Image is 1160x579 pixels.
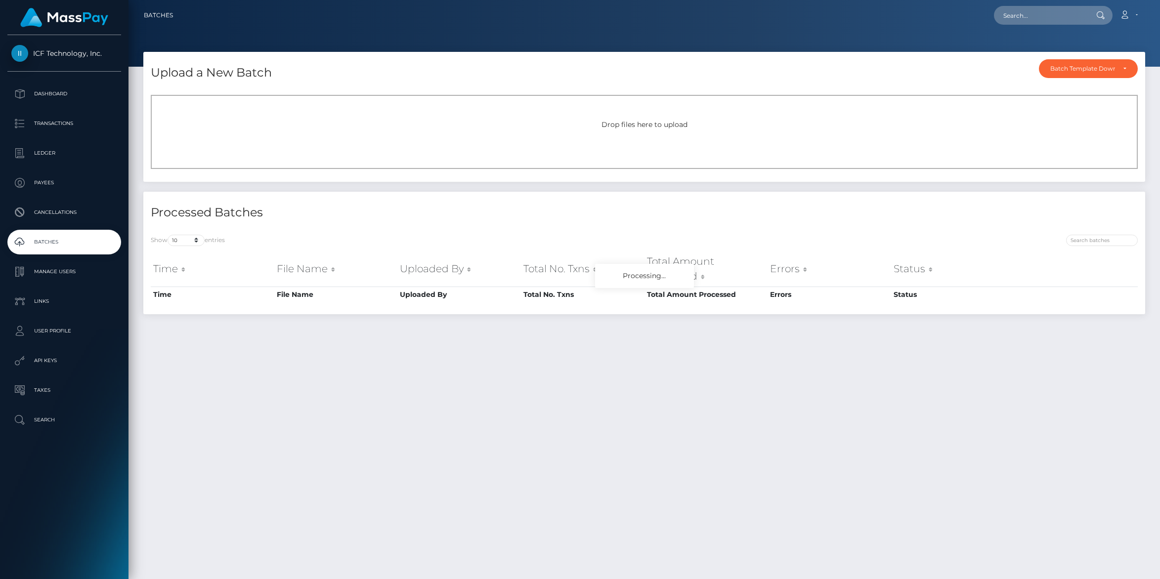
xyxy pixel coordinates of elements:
input: Search batches [1066,235,1138,246]
button: Batch Template Download [1039,59,1138,78]
p: Transactions [11,116,117,131]
img: ICF Technology, Inc. [11,45,28,62]
th: File Name [274,287,398,302]
a: Search [7,408,121,432]
a: Cancellations [7,200,121,225]
a: Payees [7,170,121,195]
th: Status [891,251,1015,287]
p: Taxes [11,383,117,398]
p: Payees [11,175,117,190]
input: Search... [994,6,1087,25]
a: Links [7,289,121,314]
a: Ledger [7,141,121,165]
a: Manage Users [7,259,121,284]
a: Transactions [7,111,121,136]
p: Batches [11,235,117,249]
h4: Processed Batches [151,204,637,221]
th: Errors [768,287,891,302]
th: File Name [274,251,398,287]
th: Errors [768,251,891,287]
span: ICF Technology, Inc. [7,49,121,58]
label: Show entries [151,235,225,246]
th: Total Amount Processed [644,251,768,287]
p: Ledger [11,146,117,161]
span: Drop files here to upload [601,120,687,129]
th: Status [891,287,1015,302]
a: Batches [7,230,121,254]
p: API Keys [11,353,117,368]
p: User Profile [11,324,117,338]
img: MassPay Logo [20,8,108,27]
p: Dashboard [11,86,117,101]
div: Batch Template Download [1050,65,1115,73]
th: Uploaded By [397,287,521,302]
p: Cancellations [11,205,117,220]
th: Total Amount Processed [644,287,768,302]
h4: Upload a New Batch [151,64,272,82]
select: Showentries [168,235,205,246]
p: Links [11,294,117,309]
p: Manage Users [11,264,117,279]
div: Processing... [595,264,694,288]
th: Uploaded By [397,251,521,287]
a: User Profile [7,319,121,343]
p: Search [11,413,117,427]
a: Batches [144,5,173,26]
a: Dashboard [7,82,121,106]
a: API Keys [7,348,121,373]
a: Taxes [7,378,121,403]
th: Time [151,287,274,302]
th: Total No. Txns [521,287,644,302]
th: Time [151,251,274,287]
th: Total No. Txns [521,251,644,287]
